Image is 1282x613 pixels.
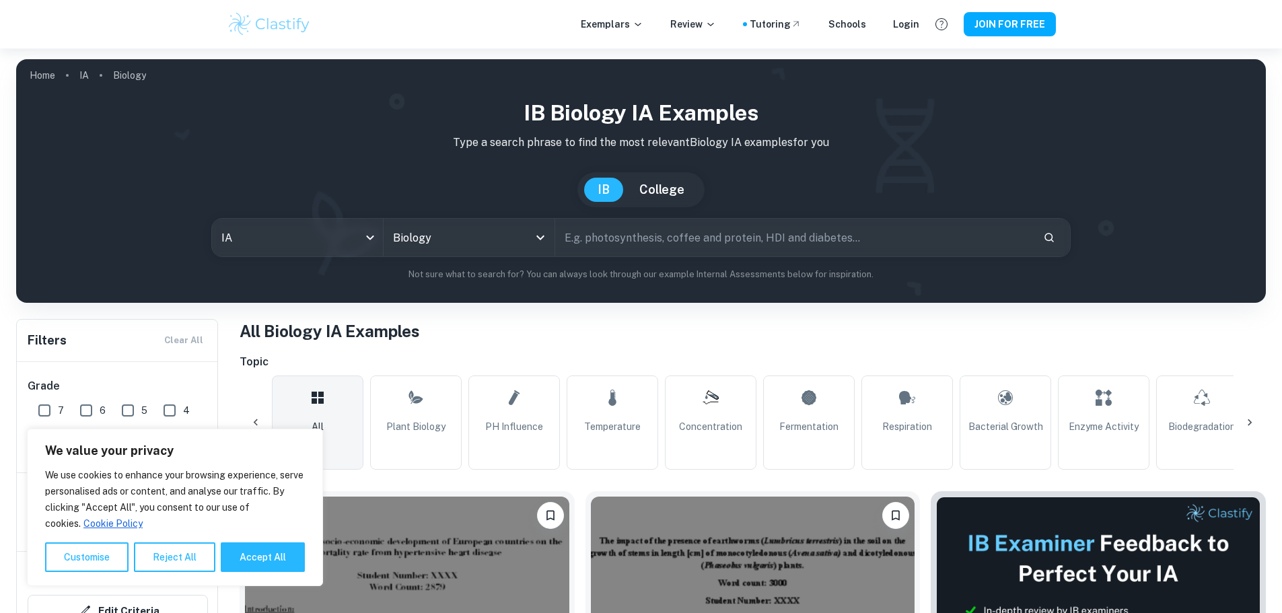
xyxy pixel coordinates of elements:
span: pH Influence [485,419,543,434]
button: Reject All [134,542,215,572]
button: Search [1038,226,1061,249]
h6: Filters [28,331,67,350]
button: Open [531,228,550,247]
span: 6 [100,403,106,418]
a: Login [893,17,919,32]
span: Plant Biology [386,419,446,434]
span: 5 [141,403,147,418]
span: Concentration [679,419,742,434]
div: We value your privacy [27,429,323,586]
button: Customise [45,542,129,572]
span: Biodegradation [1168,419,1236,434]
input: E.g. photosynthesis, coffee and protein, HDI and diabetes... [555,219,1032,256]
button: Help and Feedback [930,13,953,36]
span: Bacterial Growth [968,419,1043,434]
span: Enzyme Activity [1069,419,1139,434]
p: Biology [113,68,146,83]
h1: IB Biology IA examples [27,97,1255,129]
button: Please log in to bookmark exemplars [537,502,564,529]
p: Not sure what to search for? You can always look through our example Internal Assessments below f... [27,268,1255,281]
a: Cookie Policy [83,517,143,530]
a: Schools [828,17,866,32]
p: Review [670,17,716,32]
button: Accept All [221,542,305,572]
img: Clastify logo [227,11,312,38]
span: 4 [183,403,190,418]
span: 7 [58,403,64,418]
span: Respiration [882,419,932,434]
button: JOIN FOR FREE [964,12,1056,36]
p: We use cookies to enhance your browsing experience, serve personalised ads or content, and analys... [45,467,305,532]
div: IA [212,219,383,256]
span: All [312,419,324,434]
a: IA [79,66,89,85]
span: Fermentation [779,419,839,434]
h1: All Biology IA Examples [240,319,1266,343]
a: Home [30,66,55,85]
a: Tutoring [750,17,802,32]
p: We value your privacy [45,443,305,459]
span: Temperature [584,419,641,434]
button: College [626,178,698,202]
img: profile cover [16,59,1266,303]
h6: Topic [240,354,1266,370]
p: Exemplars [581,17,643,32]
p: Type a search phrase to find the most relevant Biology IA examples for you [27,135,1255,151]
button: Please log in to bookmark exemplars [882,502,909,529]
h6: Grade [28,378,208,394]
button: IB [584,178,623,202]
